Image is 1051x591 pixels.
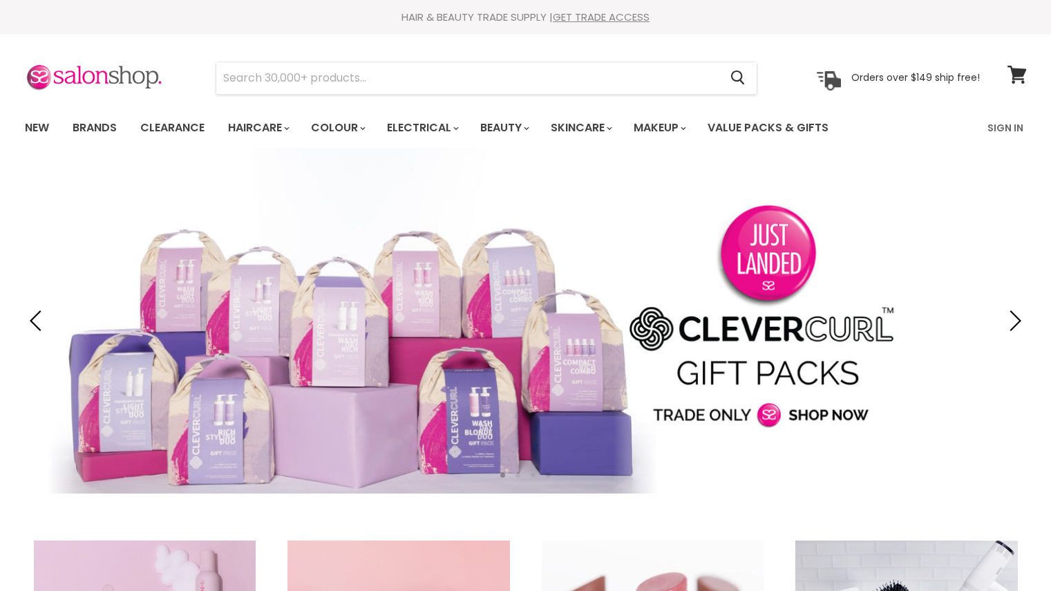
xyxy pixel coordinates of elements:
[540,113,621,142] a: Skincare
[301,113,374,142] a: Colour
[8,108,1044,148] nav: Main
[62,113,127,142] a: Brands
[999,307,1027,335] button: Next
[216,62,757,95] form: Product
[15,113,59,142] a: New
[515,473,520,478] li: Page dot 2
[500,473,505,478] li: Page dot 1
[130,113,215,142] a: Clearance
[216,62,720,94] input: Search
[15,108,909,148] ul: Main menu
[623,113,694,142] a: Makeup
[377,113,467,142] a: Electrical
[218,113,298,142] a: Haircare
[697,113,839,142] a: Value Packs & Gifts
[470,113,538,142] a: Beauty
[546,473,551,478] li: Page dot 4
[531,473,536,478] li: Page dot 3
[8,10,1044,24] div: HAIR & BEAUTY TRADE SUPPLY |
[24,307,52,335] button: Previous
[720,62,757,94] button: Search
[979,113,1032,142] a: Sign In
[553,10,650,24] a: GET TRADE ACCESS
[851,71,980,84] p: Orders over $149 ship free!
